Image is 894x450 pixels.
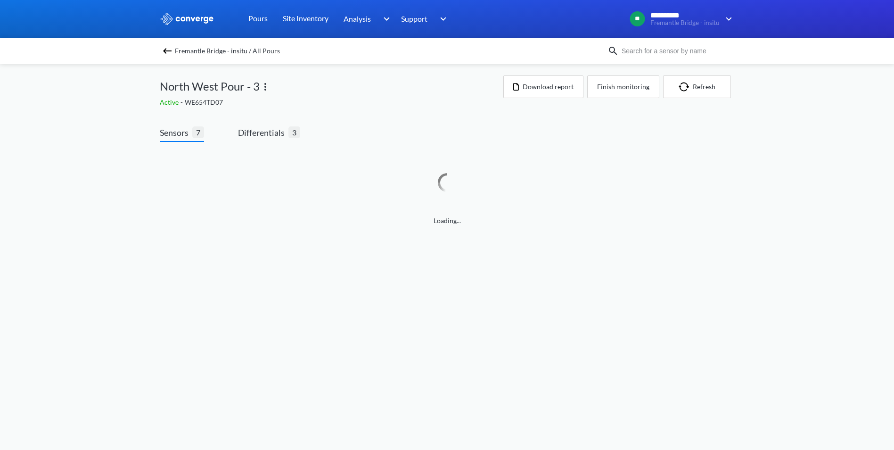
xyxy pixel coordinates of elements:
span: Active [160,98,180,106]
span: Fremantle Bridge - insitu [650,19,720,26]
button: Download report [503,75,583,98]
span: Support [401,13,427,25]
span: Sensors [160,126,192,139]
div: WE654TD07 [160,97,503,108]
img: more.svg [260,81,271,92]
span: 7 [192,126,204,138]
button: Refresh [663,75,731,98]
input: Search for a sensor by name [619,46,733,56]
img: downArrow.svg [377,13,392,25]
span: Loading... [160,216,735,226]
img: downArrow.svg [434,13,449,25]
span: Fremantle Bridge - insitu / All Pours [175,44,280,58]
span: - [180,98,185,106]
img: logo_ewhite.svg [160,13,214,25]
img: backspace.svg [162,45,173,57]
button: Finish monitoring [587,75,659,98]
span: 3 [288,126,300,138]
span: Differentials [238,126,288,139]
span: Analysis [344,13,371,25]
img: icon-refresh.svg [679,82,693,92]
img: icon-file.svg [513,83,519,91]
img: icon-search.svg [607,45,619,57]
img: downArrow.svg [720,13,735,25]
iframe: Intercom live chat [9,418,32,441]
span: North West Pour - 3 [160,77,260,95]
